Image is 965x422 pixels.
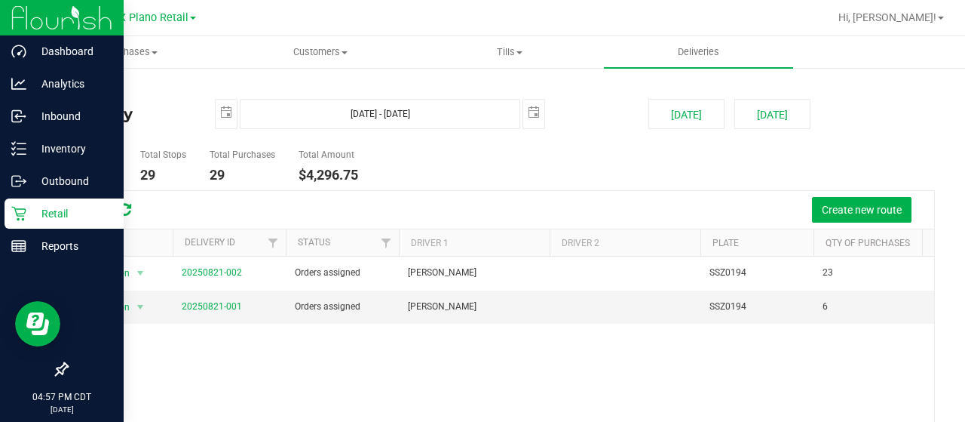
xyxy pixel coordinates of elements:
[66,99,192,129] h4: Delivery Routes
[26,140,117,158] p: Inventory
[216,100,237,126] span: select
[812,197,911,223] button: Create new route
[399,229,550,256] th: Driver 1
[295,300,360,314] span: Orders assigned
[11,76,26,91] inline-svg: Analytics
[408,300,476,314] span: [PERSON_NAME]
[26,237,117,255] p: Reports
[408,266,476,280] span: [PERSON_NAME]
[826,238,910,248] a: Qty of Purchases
[709,266,746,280] span: SSZ0194
[415,45,603,59] span: Tills
[374,229,399,255] a: Filter
[299,150,358,160] h5: Total Amount
[26,205,117,223] p: Retail
[210,150,275,160] h5: Total Purchases
[226,45,414,59] span: Customers
[523,100,544,126] span: select
[550,229,700,256] th: Driver 2
[709,300,746,314] span: SSZ0194
[11,206,26,221] inline-svg: Retail
[182,301,242,312] a: 20250821-001
[7,404,117,415] p: [DATE]
[11,239,26,254] inline-svg: Reports
[26,172,117,190] p: Outbound
[37,45,225,59] span: Purchases
[823,266,833,280] span: 23
[15,301,60,347] iframe: Resource center
[415,36,604,68] a: Tills
[26,107,117,125] p: Inbound
[140,150,186,160] h5: Total Stops
[712,238,739,248] a: Plate
[210,168,275,183] h4: 29
[11,174,26,189] inline-svg: Outbound
[11,44,26,59] inline-svg: Dashboard
[261,229,286,255] a: Filter
[11,141,26,156] inline-svg: Inventory
[734,99,810,129] button: [DATE]
[182,267,242,278] a: 20250821-002
[604,36,793,68] a: Deliveries
[36,36,225,68] a: Purchases
[140,168,186,183] h4: 29
[295,266,360,280] span: Orders assigned
[26,75,117,93] p: Analytics
[298,237,330,248] a: Status
[11,109,26,124] inline-svg: Inbound
[838,11,936,23] span: Hi, [PERSON_NAME]!
[131,263,150,284] span: select
[26,42,117,60] p: Dashboard
[131,297,150,318] span: select
[657,45,740,59] span: Deliveries
[299,168,358,183] h4: $4,296.75
[823,300,828,314] span: 6
[112,11,188,24] span: TX Plano Retail
[185,237,235,248] a: Delivery ID
[822,204,902,216] span: Create new route
[648,99,725,129] button: [DATE]
[7,390,117,404] p: 04:57 PM CDT
[225,36,415,68] a: Customers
